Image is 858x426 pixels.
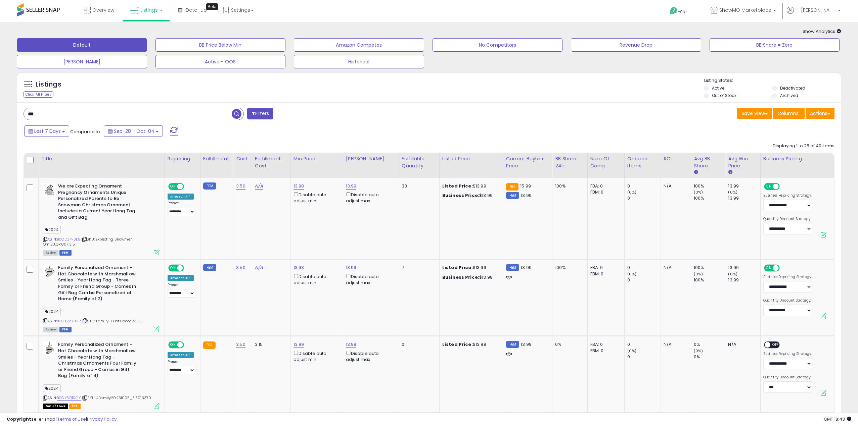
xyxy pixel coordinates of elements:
[43,183,56,197] img: 41uuPMc3V3L._SL40_.jpg
[17,38,147,52] button: Default
[92,7,114,13] span: Overview
[155,55,286,68] button: Active - OOS
[168,155,197,162] div: Repricing
[59,250,72,256] span: FBM
[294,55,424,68] button: Historical
[506,192,519,199] small: FBM
[664,2,700,22] a: Help
[293,341,304,348] a: 13.99
[442,155,500,162] div: Listed Price
[590,265,619,271] div: FBA: 0
[43,250,58,256] span: All listings currently available for purchase on Amazon
[627,195,661,201] div: 0
[780,93,798,98] label: Archived
[43,183,160,255] div: ASIN:
[402,265,434,271] div: 7
[255,341,285,348] div: 3.15
[206,3,218,10] div: Tooltip anchor
[255,264,263,271] a: N/A
[521,192,532,199] span: 13.99
[293,273,338,286] div: Disable auto adjust min
[186,7,207,13] span: DataHub
[763,375,812,380] label: Quantity Discount Strategy:
[669,7,678,15] i: Get Help
[69,404,81,409] span: FBA
[555,183,582,189] div: 100%
[694,354,725,360] div: 0%
[506,183,518,191] small: FBA
[168,360,195,375] div: Preset:
[402,155,437,169] div: Fulfillable Quantity
[779,265,789,271] span: OFF
[780,85,805,91] label: Deactivated
[763,298,812,303] label: Quantity Discount Strategy:
[664,183,686,189] div: N/A
[737,108,772,119] button: Save View
[506,264,519,271] small: FBM
[521,341,532,348] span: 13.99
[43,236,133,247] span: | SKU: Expecting Snowmen Orn.23.OR807.3.5
[203,264,216,271] small: FBM
[627,354,661,360] div: 0
[694,190,703,195] small: (0%)
[728,277,760,283] div: 13.99
[763,352,812,356] label: Business Repricing Strategy:
[70,128,101,135] span: Compared to:
[694,155,722,169] div: Avg BB Share
[247,108,273,119] button: Filters
[590,155,622,169] div: Num of Comp.
[43,327,58,332] span: All listings currently available for purchase on Amazon
[442,274,479,280] b: Business Price:
[773,108,805,119] button: Columns
[704,77,841,84] p: Listing States:
[168,283,195,298] div: Preset:
[694,277,725,283] div: 100%
[255,155,288,169] div: Fulfillment Cost
[728,341,755,348] div: N/A
[57,395,81,401] a: B0CK3QTRGY
[555,341,582,348] div: 0%
[694,265,725,271] div: 100%
[694,169,698,175] small: Avg BB Share.
[728,265,760,271] div: 13.99
[82,395,151,401] span: | SKU: 4Family20231005_3.5013370
[710,38,840,52] button: BB Share = Zero
[169,265,177,271] span: ON
[7,416,117,423] div: seller snap | |
[183,184,194,190] span: OFF
[294,38,424,52] button: Amazon Competes
[694,348,703,354] small: (0%)
[590,189,619,195] div: FBM: 0
[43,384,61,392] span: 2024
[402,341,434,348] div: 0
[694,341,725,348] div: 0%
[43,341,160,408] div: ASIN:
[43,404,68,409] span: All listings that are currently out of stock and unavailable for purchase on Amazon
[114,128,154,135] span: Sep-28 - Oct-04
[787,7,841,22] a: Hi [PERSON_NAME]
[203,155,230,162] div: Fulfillment
[590,341,619,348] div: FBA: 0
[236,341,245,348] a: 3.50
[442,274,498,280] div: $13.98
[203,341,216,349] small: FBA
[590,183,619,189] div: FBA: 0
[694,271,703,277] small: (0%)
[773,143,834,149] div: Displaying 1 to 25 of 40 items
[140,7,158,13] span: Listings
[521,264,532,271] span: 13.99
[24,91,53,98] div: Clear All Filters
[763,275,812,279] label: Business Repricing Strategy:
[57,318,81,324] a: B0CK2ZYB6P
[43,226,61,233] span: 2024
[346,155,396,162] div: [PERSON_NAME]
[17,55,147,68] button: [PERSON_NAME]
[442,192,479,199] b: Business Price:
[442,183,473,189] b: Listed Price:
[728,190,737,195] small: (0%)
[442,265,498,271] div: $13.99
[664,341,686,348] div: N/A
[346,273,394,286] div: Disable auto adjust max
[59,327,72,332] span: FBM
[627,155,658,169] div: Ordered Items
